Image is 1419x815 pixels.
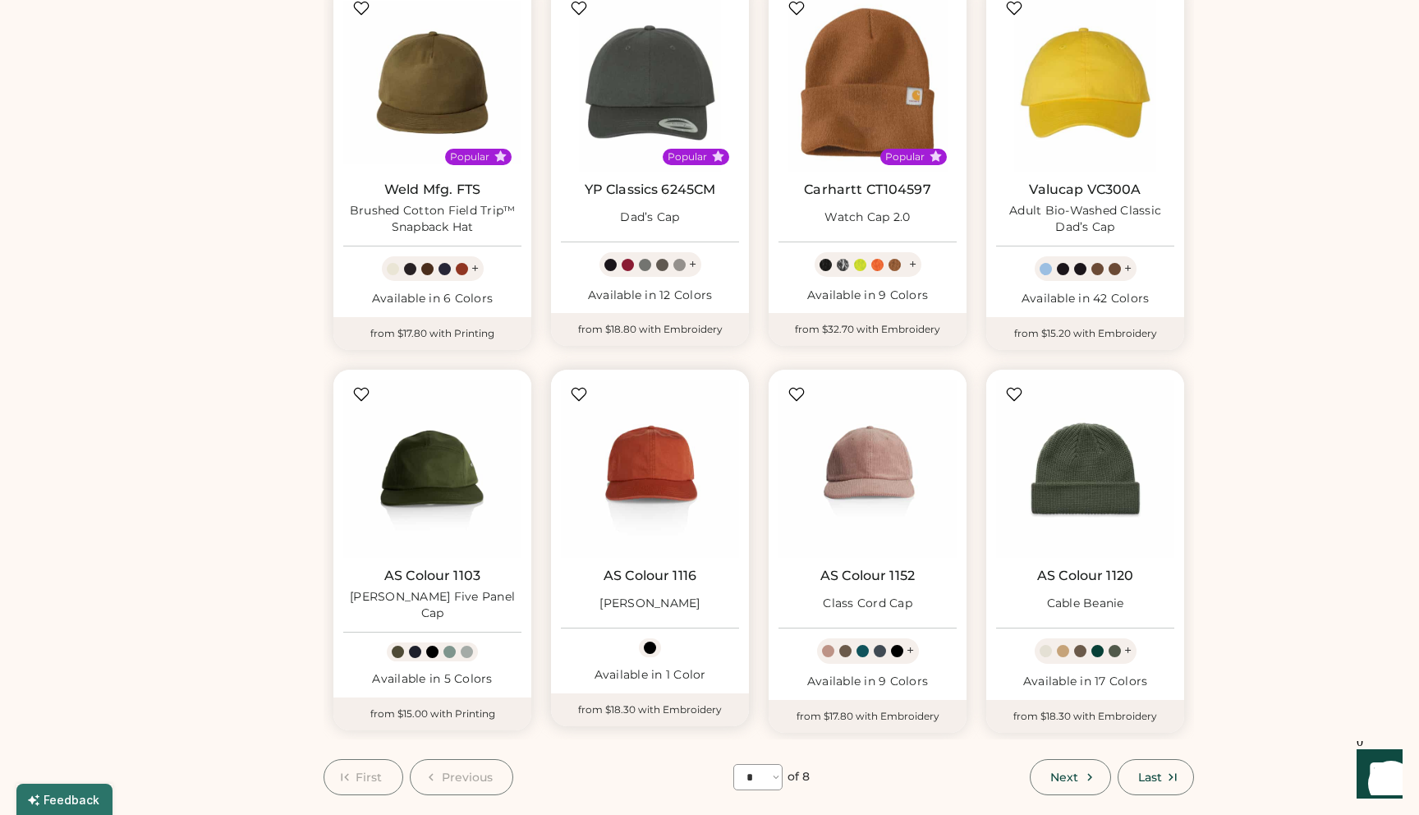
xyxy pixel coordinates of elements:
div: from $18.30 with Embroidery [986,700,1184,733]
a: AS Colour 1120 [1037,568,1133,584]
button: Previous [410,759,514,795]
span: First [356,771,383,783]
div: Available in 12 Colors [561,288,739,304]
button: Popular Style [930,150,942,163]
a: YP Classics 6245CM [585,182,716,198]
div: + [909,256,916,274]
img: AS Colour 1116 James Cap [561,380,739,558]
div: Available in 6 Colors [343,291,521,307]
button: Popular Style [494,150,507,163]
a: Weld Mfg. FTS [384,182,480,198]
div: from $18.30 with Embroidery [551,693,749,726]
div: from $15.20 with Embroidery [986,317,1184,350]
iframe: Front Chat [1341,741,1412,812]
div: Class Cord Cap [823,596,912,612]
span: Next [1050,771,1078,783]
div: Available in 42 Colors [996,291,1174,307]
button: Last [1118,759,1194,795]
span: Previous [442,771,494,783]
div: Dad’s Cap [620,210,679,226]
div: from $17.80 with Embroidery [769,700,967,733]
a: AS Colour 1103 [384,568,480,584]
button: Next [1030,759,1110,795]
div: + [1124,260,1132,278]
div: + [471,260,479,278]
div: + [689,256,696,274]
div: Watch Cap 2.0 [824,210,910,226]
div: Available in 9 Colors [778,288,957,304]
a: Carhartt CT104597 [804,182,931,198]
button: Popular Style [712,150,724,163]
div: Available in 1 Color [561,667,739,684]
div: Available in 5 Colors [343,671,521,688]
div: of 8 [788,769,810,785]
a: AS Colour 1152 [820,568,915,584]
div: Popular [450,150,489,163]
div: [PERSON_NAME] Five Panel Cap [343,589,521,622]
div: Adult Bio-Washed Classic Dad’s Cap [996,203,1174,236]
div: [PERSON_NAME] [599,596,700,612]
div: Popular [668,150,707,163]
div: + [1124,642,1132,660]
img: AS Colour 1103 Finn Five Panel Cap [343,380,521,558]
div: from $15.00 with Printing [333,698,531,730]
div: Popular [885,150,925,163]
button: First [324,759,403,795]
span: Last [1138,771,1162,783]
div: from $18.80 with Embroidery [551,313,749,346]
div: Available in 9 Colors [778,674,957,690]
a: AS Colour 1116 [604,568,696,584]
a: Valucap VC300A [1029,182,1141,198]
div: Brushed Cotton Field Trip™ Snapback Hat [343,203,521,236]
img: AS Colour 1152 Class Cord Cap [778,380,957,558]
div: from $17.80 with Printing [333,317,531,350]
div: Cable Beanie [1047,596,1124,612]
div: Available in 17 Colors [996,674,1174,690]
div: + [907,642,914,660]
div: from $32.70 with Embroidery [769,313,967,346]
img: AS Colour 1120 Cable Beanie [996,380,1174,558]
